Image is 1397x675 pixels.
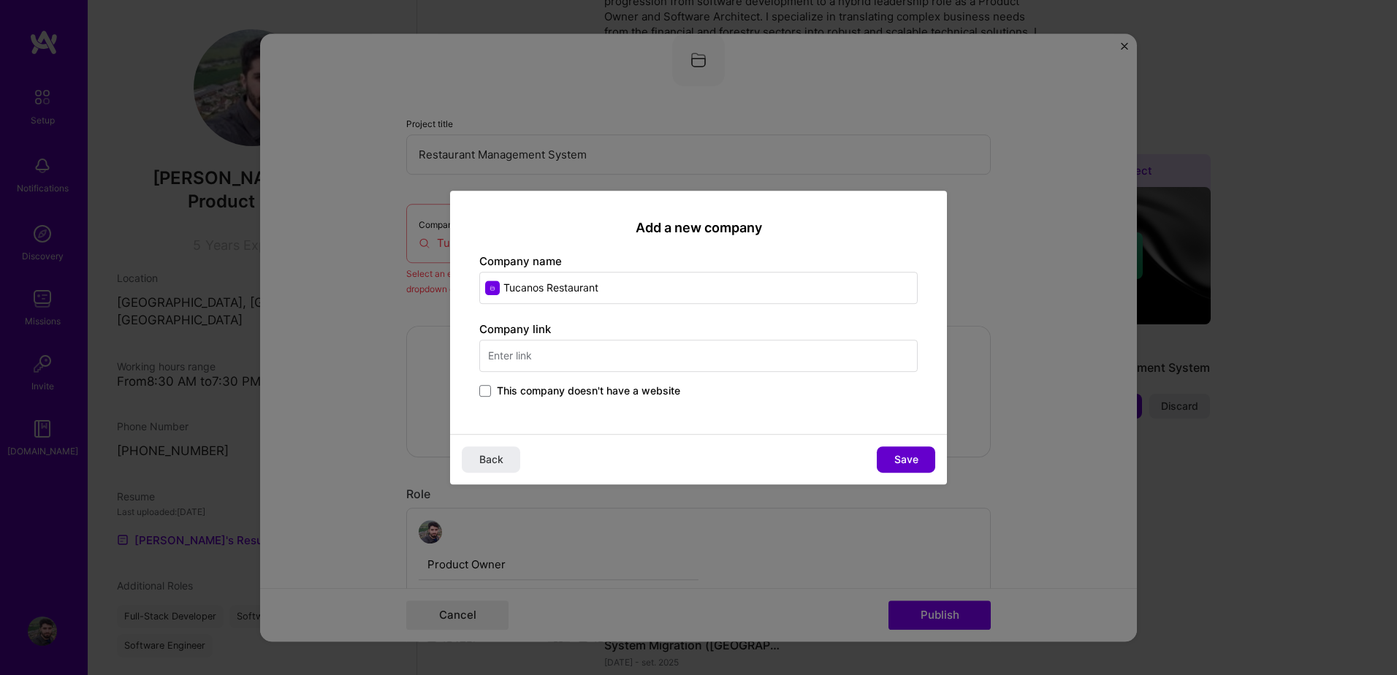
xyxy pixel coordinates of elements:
span: Save [894,452,918,467]
span: This company doesn't have a website [497,384,680,398]
button: Save [877,446,935,473]
input: Enter name [479,272,918,304]
input: Enter link [479,340,918,372]
label: Company name [479,254,562,268]
span: Back [479,452,503,467]
button: Back [462,446,520,473]
label: Company link [479,322,551,336]
h2: Add a new company [479,220,918,236]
